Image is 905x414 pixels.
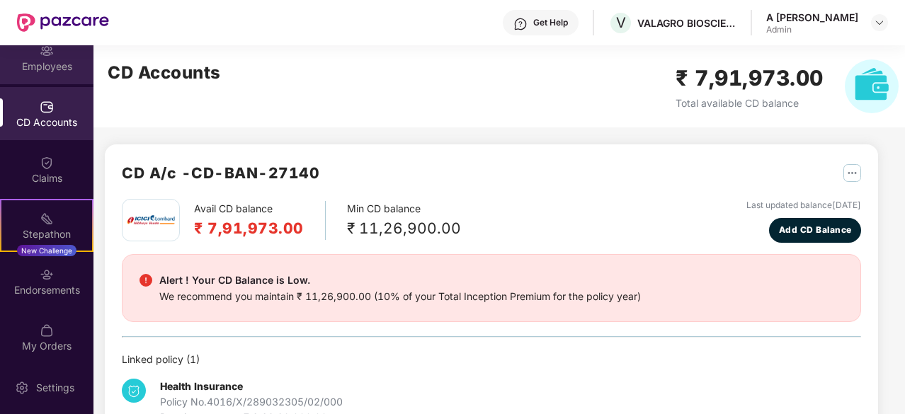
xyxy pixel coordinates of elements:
[32,381,79,395] div: Settings
[122,379,146,403] img: svg+xml;base64,PHN2ZyB4bWxucz0iaHR0cDovL3d3dy53My5vcmcvMjAwMC9zdmciIHdpZHRoPSIzNCIgaGVpZ2h0PSIzNC...
[676,62,824,95] h2: ₹ 7,91,973.00
[40,156,54,170] img: svg+xml;base64,PHN2ZyBpZD0iQ2xhaW0iIHhtbG5zPSJodHRwOi8vd3d3LnczLm9yZy8yMDAwL3N2ZyIgd2lkdGg9IjIwIi...
[769,218,861,243] button: Add CD Balance
[159,272,641,289] div: Alert ! Your CD Balance is Low.
[194,201,326,240] div: Avail CD balance
[874,17,885,28] img: svg+xml;base64,PHN2ZyBpZD0iRHJvcGRvd24tMzJ4MzIiIHhtbG5zPSJodHRwOi8vd3d3LnczLm9yZy8yMDAwL3N2ZyIgd2...
[746,199,861,212] div: Last updated balance [DATE]
[140,274,152,287] img: svg+xml;base64,PHN2ZyBpZD0iRGFuZ2VyX2FsZXJ0IiBkYXRhLW5hbWU9IkRhbmdlciBhbGVydCIgeG1sbnM9Imh0dHA6Ly...
[40,100,54,114] img: svg+xml;base64,PHN2ZyBpZD0iQ0RfQWNjb3VudHMiIGRhdGEtbmFtZT0iQ0QgQWNjb3VudHMiIHhtbG5zPSJodHRwOi8vd3...
[766,24,858,35] div: Admin
[122,161,319,185] h2: CD A/c - CD-BAN-27140
[17,245,76,256] div: New Challenge
[160,394,343,410] div: Policy No. 4016/X/289032305/02/000
[616,14,626,31] span: V
[40,212,54,226] img: svg+xml;base64,PHN2ZyB4bWxucz0iaHR0cDovL3d3dy53My5vcmcvMjAwMC9zdmciIHdpZHRoPSIyMSIgaGVpZ2h0PSIyMC...
[108,59,221,86] h2: CD Accounts
[160,380,243,392] b: Health Insurance
[40,44,54,58] img: svg+xml;base64,PHN2ZyBpZD0iRW1wbG95ZWVzIiB4bWxucz0iaHR0cDovL3d3dy53My5vcmcvMjAwMC9zdmciIHdpZHRoPS...
[17,13,109,32] img: New Pazcare Logo
[40,268,54,282] img: svg+xml;base64,PHN2ZyBpZD0iRW5kb3JzZW1lbnRzIiB4bWxucz0iaHR0cDovL3d3dy53My5vcmcvMjAwMC9zdmciIHdpZH...
[1,227,92,241] div: Stepathon
[159,289,641,304] div: We recommend you maintain ₹ 11,26,900.00 (10% of your Total Inception Premium for the policy year)
[766,11,858,24] div: A [PERSON_NAME]
[533,17,568,28] div: Get Help
[513,17,528,31] img: svg+xml;base64,PHN2ZyBpZD0iSGVscC0zMngzMiIgeG1sbnM9Imh0dHA6Ly93d3cudzMub3JnLzIwMDAvc3ZnIiB3aWR0aD...
[779,224,852,237] span: Add CD Balance
[40,323,54,338] img: svg+xml;base64,PHN2ZyBpZD0iTXlfT3JkZXJzIiBkYXRhLW5hbWU9Ik15IE9yZGVycyIgeG1sbnM9Imh0dHA6Ly93d3cudz...
[15,381,29,395] img: svg+xml;base64,PHN2ZyBpZD0iU2V0dGluZy0yMHgyMCIgeG1sbnM9Imh0dHA6Ly93d3cudzMub3JnLzIwMDAvc3ZnIiB3aW...
[122,352,861,367] div: Linked policy ( 1 )
[124,211,178,229] img: icici.png
[347,201,461,240] div: Min CD balance
[347,217,461,240] div: ₹ 11,26,900.00
[843,164,861,182] img: svg+xml;base64,PHN2ZyB4bWxucz0iaHR0cDovL3d3dy53My5vcmcvMjAwMC9zdmciIHdpZHRoPSIyNSIgaGVpZ2h0PSIyNS...
[676,97,799,109] span: Total available CD balance
[637,16,736,30] div: VALAGRO BIOSCIENCES
[845,59,899,113] img: svg+xml;base64,PHN2ZyB4bWxucz0iaHR0cDovL3d3dy53My5vcmcvMjAwMC9zdmciIHhtbG5zOnhsaW5rPSJodHRwOi8vd3...
[194,217,304,240] h2: ₹ 7,91,973.00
